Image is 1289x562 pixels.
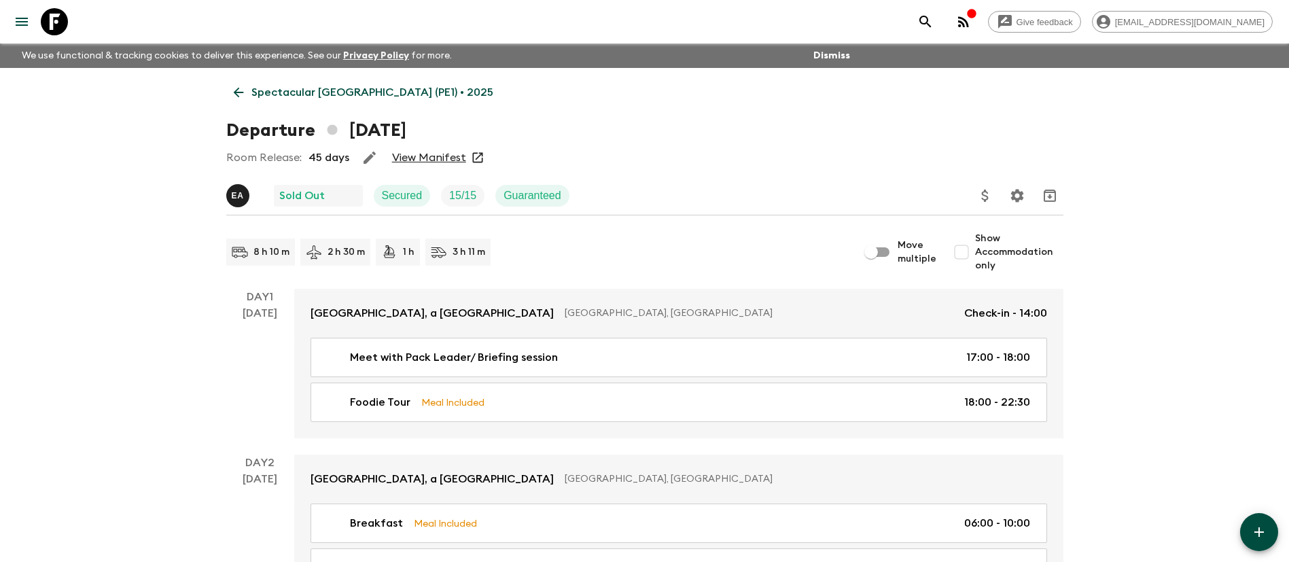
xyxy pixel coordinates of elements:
[1009,17,1080,27] span: Give feedback
[328,245,365,259] p: 2 h 30 m
[308,150,349,166] p: 45 days
[294,289,1063,338] a: [GEOGRAPHIC_DATA], a [GEOGRAPHIC_DATA][GEOGRAPHIC_DATA], [GEOGRAPHIC_DATA]Check-in - 14:00
[16,43,457,68] p: We use functional & tracking cookies to deliver this experience. See our for more.
[226,184,252,207] button: EA
[226,188,252,199] span: Ernesto Andrade
[988,11,1081,33] a: Give feedback
[449,188,476,204] p: 15 / 15
[350,515,403,531] p: Breakfast
[964,515,1030,531] p: 06:00 - 10:00
[311,383,1047,422] a: Foodie TourMeal Included18:00 - 22:30
[810,46,853,65] button: Dismiss
[565,306,953,320] p: [GEOGRAPHIC_DATA], [GEOGRAPHIC_DATA]
[975,232,1063,273] span: Show Accommodation only
[253,245,289,259] p: 8 h 10 m
[972,182,999,209] button: Update Price, Early Bird Discount and Costs
[311,471,554,487] p: [GEOGRAPHIC_DATA], a [GEOGRAPHIC_DATA]
[964,394,1030,410] p: 18:00 - 22:30
[279,188,325,204] p: Sold Out
[343,51,409,60] a: Privacy Policy
[226,455,294,471] p: Day 2
[243,305,277,438] div: [DATE]
[453,245,485,259] p: 3 h 11 m
[392,151,466,164] a: View Manifest
[1004,182,1031,209] button: Settings
[504,188,561,204] p: Guaranteed
[226,117,406,144] h1: Departure [DATE]
[1036,182,1063,209] button: Archive (Completed, Cancelled or Unsynced Departures only)
[232,190,244,201] p: E A
[294,455,1063,504] a: [GEOGRAPHIC_DATA], a [GEOGRAPHIC_DATA][GEOGRAPHIC_DATA], [GEOGRAPHIC_DATA]
[441,185,484,207] div: Trip Fill
[8,8,35,35] button: menu
[350,349,558,366] p: Meet with Pack Leader/ Briefing session
[350,394,410,410] p: Foodie Tour
[898,239,937,266] span: Move multiple
[1092,11,1273,33] div: [EMAIL_ADDRESS][DOMAIN_NAME]
[311,504,1047,543] a: BreakfastMeal Included06:00 - 10:00
[565,472,1036,486] p: [GEOGRAPHIC_DATA], [GEOGRAPHIC_DATA]
[421,395,484,410] p: Meal Included
[382,188,423,204] p: Secured
[311,305,554,321] p: [GEOGRAPHIC_DATA], a [GEOGRAPHIC_DATA]
[226,79,501,106] a: Spectacular [GEOGRAPHIC_DATA] (PE1) • 2025
[964,305,1047,321] p: Check-in - 14:00
[1108,17,1272,27] span: [EMAIL_ADDRESS][DOMAIN_NAME]
[311,338,1047,377] a: Meet with Pack Leader/ Briefing session17:00 - 18:00
[226,289,294,305] p: Day 1
[374,185,431,207] div: Secured
[226,150,302,166] p: Room Release:
[403,245,414,259] p: 1 h
[966,349,1030,366] p: 17:00 - 18:00
[912,8,939,35] button: search adventures
[251,84,493,101] p: Spectacular [GEOGRAPHIC_DATA] (PE1) • 2025
[414,516,477,531] p: Meal Included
